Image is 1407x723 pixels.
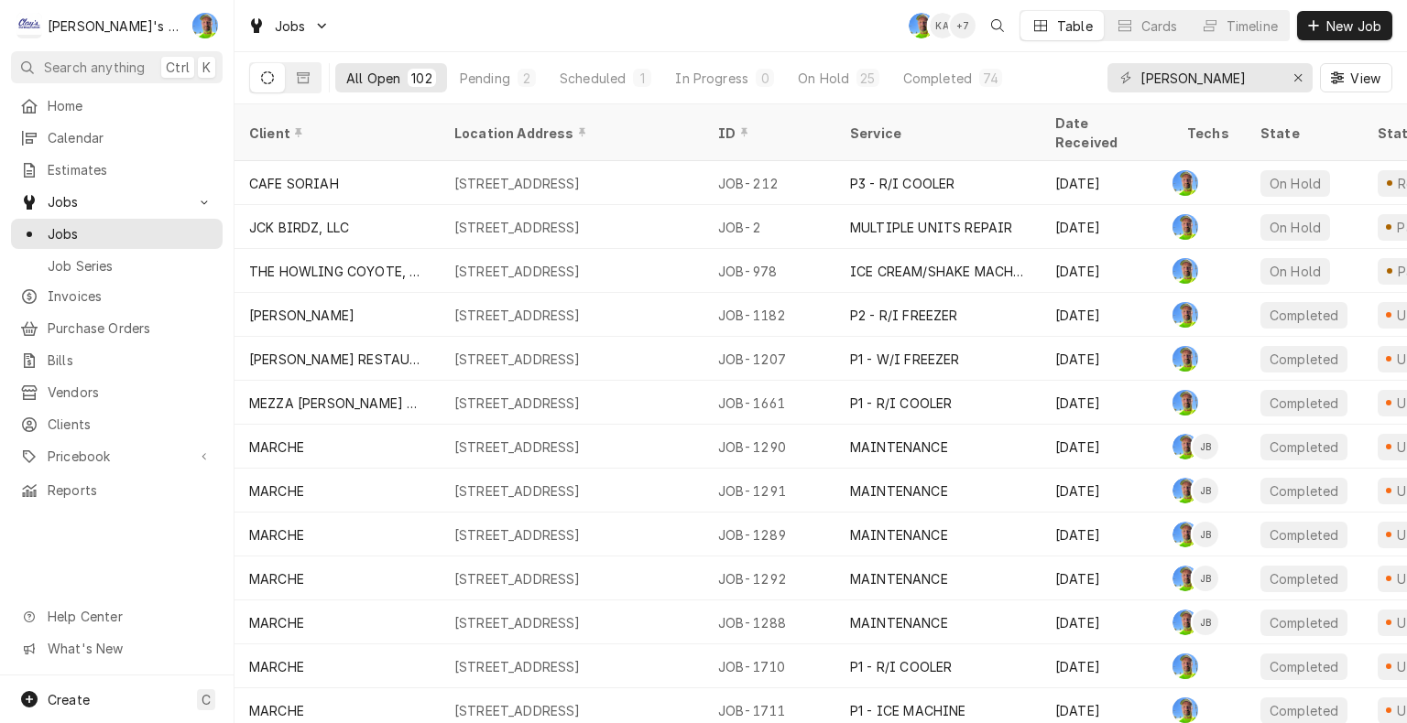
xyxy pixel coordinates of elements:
div: 25 [860,69,875,88]
div: Joey Brabb's Avatar [1193,478,1218,503]
div: Pending [460,69,510,88]
div: Completed [1268,437,1340,457]
button: View [1320,63,1392,92]
div: All Open [346,69,400,88]
button: Open search [983,11,1012,40]
a: Reports [11,475,223,505]
div: P2 - R/I FREEZER [850,306,958,325]
span: View [1347,69,1384,88]
div: Greg Austin's Avatar [1172,697,1198,723]
div: JOB-1291 [703,469,835,513]
div: [STREET_ADDRESS] [454,569,581,588]
div: JOB-1207 [703,337,835,381]
div: THE HOWLING COYOTE, INC. [249,262,425,281]
div: GA [1172,697,1198,723]
div: MARCHE [249,613,304,632]
div: [STREET_ADDRESS] [454,481,581,501]
div: Cards [1141,16,1178,36]
div: [DATE] [1041,644,1172,688]
div: In Progress [675,69,748,88]
span: Jobs [275,16,306,36]
div: Joey Brabb's Avatar [1193,522,1218,547]
div: JOB-1661 [703,381,835,425]
div: Table [1057,16,1093,36]
a: Estimates [11,155,223,185]
div: ICE CREAM/SHAKE MACHINE REPAIR [850,262,1026,281]
div: Completed [1268,481,1340,501]
span: Calendar [48,128,213,147]
div: Greg Austin's Avatar [1172,302,1198,328]
a: Invoices [11,281,223,311]
div: Joey Brabb's Avatar [1193,566,1218,591]
div: GA [1172,434,1198,459]
div: MULTIPLE UNITS REPAIR [850,218,1012,237]
div: Completed [1268,525,1340,545]
div: [DATE] [1041,556,1172,600]
div: MAINTENANCE [850,437,948,457]
div: JOB-978 [703,249,835,293]
div: P1 - ICE MACHINE [850,701,966,720]
span: Search anything [44,58,145,77]
div: [STREET_ADDRESS] [454,218,581,237]
div: JB [1193,522,1218,547]
div: JOB-212 [703,161,835,205]
div: MAINTENANCE [850,481,948,501]
div: Greg Austin's Avatar [1172,390,1198,415]
div: JB [1193,566,1218,591]
div: GA [1172,302,1198,328]
div: Greg Austin's Avatar [1172,566,1198,591]
div: JCK BIRDZ, LLC [249,218,349,237]
span: Estimates [48,160,213,179]
div: JOB-2 [703,205,835,249]
div: JB [1193,434,1218,459]
button: Erase input [1283,63,1313,92]
div: GA [1172,522,1198,547]
div: ID [718,124,817,143]
span: Jobs [48,224,213,243]
div: JOB-1290 [703,425,835,469]
div: 2 [521,69,532,88]
a: Go to Jobs [11,187,223,217]
div: JOB-1710 [703,644,835,688]
div: [STREET_ADDRESS] [454,657,581,676]
div: Date Received [1055,113,1154,152]
div: [DATE] [1041,469,1172,513]
div: GA [1172,214,1198,240]
div: Scheduled [560,69,626,88]
div: [PERSON_NAME]'s Refrigeration [48,16,182,36]
a: Calendar [11,123,223,153]
div: JOB-1288 [703,600,835,644]
a: Go to Jobs [240,11,337,41]
div: [DATE] [1041,513,1172,556]
div: MARCHE [249,481,304,501]
div: MARCHE [249,437,304,457]
div: JOB-1182 [703,293,835,337]
span: Reports [48,480,213,500]
a: Home [11,91,223,121]
button: Search anythingCtrlK [11,51,223,83]
div: MARCHE [249,701,304,720]
div: On Hold [798,69,849,88]
div: JOB-1289 [703,513,835,556]
div: P3 - R/I COOLER [850,174,954,193]
span: Clients [48,415,213,434]
div: GA [1172,258,1198,284]
div: GA [1172,610,1198,635]
div: Techs [1187,124,1231,143]
span: Invoices [48,286,213,306]
div: [DATE] [1041,293,1172,337]
div: Completed [1268,394,1340,413]
div: Korey Austin's Avatar [930,13,955,38]
div: [STREET_ADDRESS] [454,174,581,193]
div: CAFE SORIAH [249,174,339,193]
div: [DATE] [1041,600,1172,644]
div: Joey Brabb's Avatar [1193,610,1218,635]
a: Go to Help Center [11,601,223,631]
input: Keyword search [1140,63,1278,92]
span: Create [48,692,90,707]
div: P1 - R/I COOLER [850,657,952,676]
div: 0 [759,69,770,88]
a: Purchase Orders [11,313,223,343]
div: 102 [411,69,431,88]
div: State [1260,124,1348,143]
